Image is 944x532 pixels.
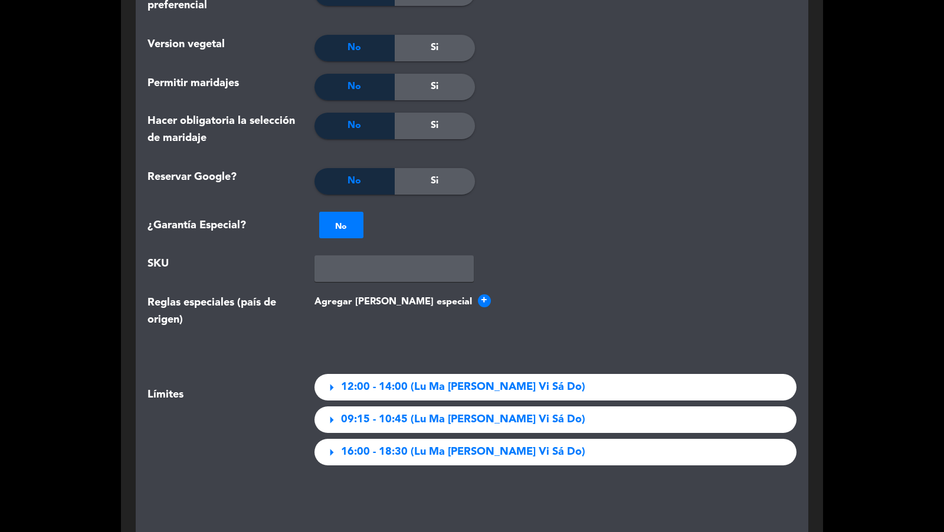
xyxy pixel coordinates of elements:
span: No [348,79,361,94]
span: 09:15 - 10:45 (Lu Ma [PERSON_NAME] Vi Sá Do) [341,411,585,428]
span: Reservar Google? [147,169,237,186]
span: + [478,294,491,307]
span: Hacer obligatoria la selección de maridaje [147,113,297,147]
span: 12:00 - 14:00 (Lu Ma [PERSON_NAME] Vi Sá Do) [341,379,585,396]
span: 16:00 - 18:30 (Lu Ma [PERSON_NAME] Vi Sá Do) [341,444,585,461]
span: Si [431,40,438,55]
span: Límites [147,386,183,471]
span: Reglas especiales (país de origen) [147,294,297,329]
span: arrow_right [323,444,340,461]
span: arrow_right [323,379,340,396]
span: No [348,173,361,189]
span: SKU [147,255,169,274]
span: Si [431,173,438,189]
button: Agregar [PERSON_NAME] especial+ [314,294,797,310]
span: No [348,40,361,55]
span: ¿Garantía Especial? [147,217,246,234]
span: arrow_right [323,412,340,428]
span: No [348,118,361,133]
span: Si [431,118,438,133]
span: Version vegetal [147,36,225,53]
span: Si [431,79,438,94]
span: Permitir maridajes [147,75,239,92]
